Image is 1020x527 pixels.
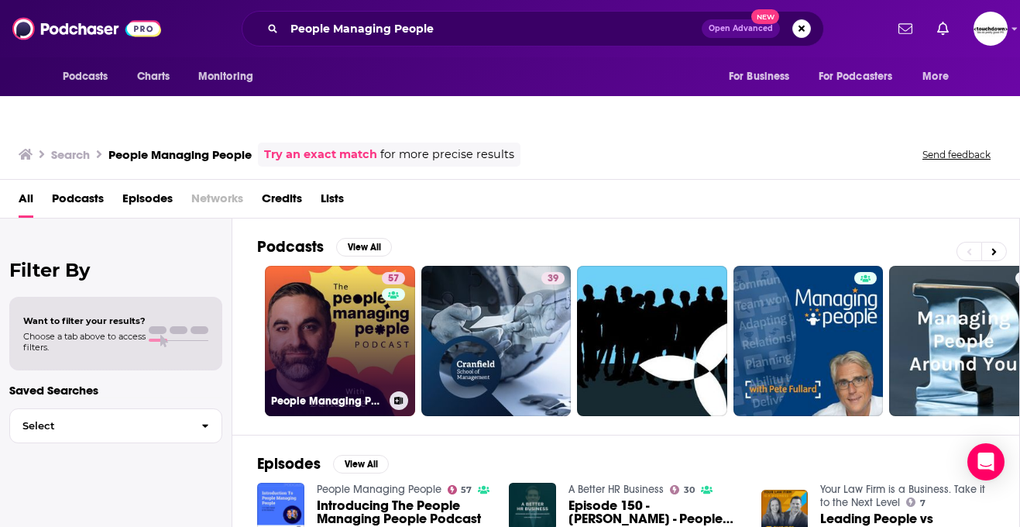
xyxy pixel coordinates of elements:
[702,19,780,38] button: Open AdvancedNew
[51,147,90,162] h3: Search
[920,500,926,507] span: 7
[52,62,129,91] button: open menu
[568,499,743,525] span: Episode 150 - [PERSON_NAME] - People Managing People (Online HR Publication)
[333,455,389,474] button: View All
[191,186,243,218] span: Networks
[809,62,915,91] button: open menu
[9,259,222,281] h2: Filter By
[380,146,514,164] span: for more precise results
[10,421,189,431] span: Select
[23,315,146,326] span: Want to filter your results?
[257,454,389,474] a: EpisodesView All
[52,186,104,218] a: Podcasts
[317,483,441,496] a: People Managing People
[9,408,222,443] button: Select
[108,147,252,162] h3: People Managing People
[974,12,1008,46] button: Show profile menu
[918,148,995,161] button: Send feedback
[541,272,565,284] a: 39
[718,62,809,91] button: open menu
[284,16,702,41] input: Search podcasts, credits, & more...
[242,11,824,46] div: Search podcasts, credits, & more...
[461,487,472,494] span: 57
[382,272,405,284] a: 57
[257,454,321,474] h2: Episodes
[670,485,695,494] a: 30
[12,14,161,43] img: Podchaser - Follow, Share and Rate Podcasts
[122,186,173,218] a: Episodes
[23,331,146,353] span: Choose a tab above to access filters.
[922,66,949,88] span: More
[912,62,968,91] button: open menu
[198,66,253,88] span: Monitoring
[9,383,222,398] p: Saved Searches
[127,62,180,91] a: Charts
[63,66,108,88] span: Podcasts
[906,498,926,507] a: 7
[264,146,377,164] a: Try an exact match
[568,499,743,525] a: Episode 150 - Tim Reitsma - People Managing People (Online HR Publication)
[388,271,399,287] span: 57
[257,237,324,257] h2: Podcasts
[819,66,893,88] span: For Podcasters
[137,66,170,88] span: Charts
[257,237,392,257] a: PodcastsView All
[820,483,985,509] a: Your Law Firm is a Business. Take it to the Next Level
[974,12,1008,46] span: Logged in as Lbrower
[931,15,955,42] a: Show notifications dropdown
[19,186,33,218] a: All
[448,485,472,494] a: 57
[187,62,273,91] button: open menu
[709,25,773,33] span: Open Advanced
[336,238,392,257] button: View All
[421,266,572,416] a: 39
[548,271,558,287] span: 39
[729,66,790,88] span: For Business
[321,186,344,218] a: Lists
[265,266,415,416] a: 57People Managing People
[974,12,1008,46] img: User Profile
[892,15,919,42] a: Show notifications dropdown
[568,483,664,496] a: A Better HR Business
[751,9,779,24] span: New
[262,186,302,218] a: Credits
[317,499,491,525] a: Introducing The People Managing People Podcast
[967,443,1005,480] div: Open Intercom Messenger
[271,394,383,408] h3: People Managing People
[684,487,695,494] span: 30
